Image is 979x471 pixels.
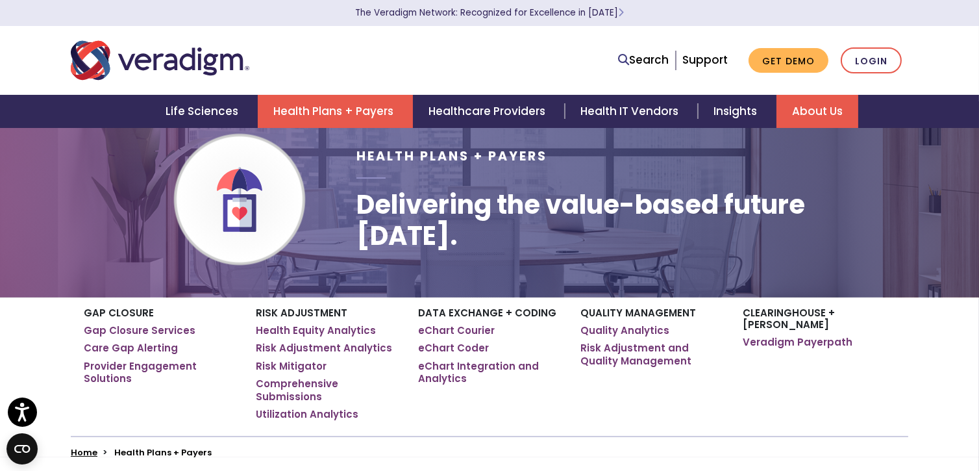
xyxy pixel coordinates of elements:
a: eChart Integration and Analytics [418,360,561,385]
a: Healthcare Providers [413,95,565,128]
a: Comprehensive Submissions [256,377,399,403]
a: eChart Coder [418,342,489,355]
a: Life Sciences [150,95,258,128]
a: Quality Analytics [580,324,669,337]
a: Veradigm Payerpath [743,336,852,349]
a: Provider Engagement Solutions [84,360,236,385]
span: Health Plans + Payers [356,147,547,165]
a: Health IT Vendors [565,95,698,128]
a: Health Equity Analytics [256,324,376,337]
a: Risk Mitigator [256,360,327,373]
a: Health Plans + Payers [258,95,413,128]
button: Open CMP widget [6,433,38,465]
img: Veradigm logo [71,39,249,82]
a: eChart Courier [418,324,495,337]
a: Home [71,446,97,459]
h1: Delivering the value-based future [DATE]. [356,189,908,251]
a: Risk Adjustment Analytics [256,342,392,355]
span: Learn More [618,6,624,19]
a: Utilization Analytics [256,408,358,421]
a: Support [682,52,728,68]
a: Risk Adjustment and Quality Management [580,342,723,367]
a: The Veradigm Network: Recognized for Excellence in [DATE]Learn More [355,6,624,19]
a: Gap Closure Services [84,324,195,337]
a: Login [841,47,902,74]
a: Get Demo [749,48,828,73]
a: Search [618,51,669,69]
a: About Us [776,95,858,128]
a: Care Gap Alerting [84,342,178,355]
a: Insights [698,95,776,128]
